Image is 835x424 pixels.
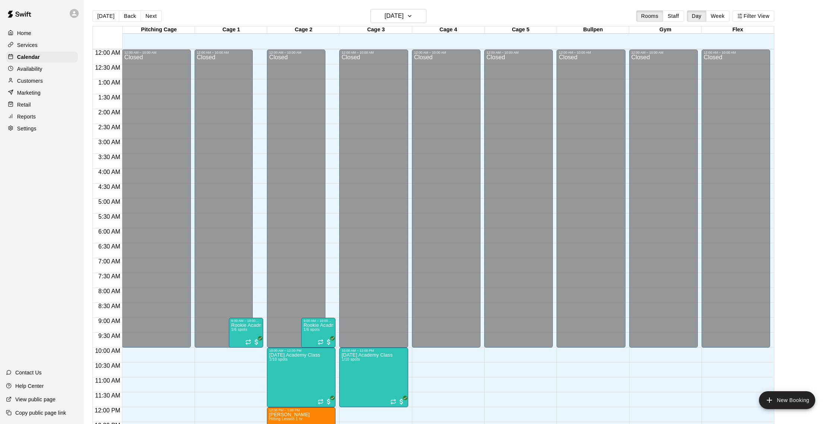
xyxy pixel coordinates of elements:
[412,26,485,34] div: Cage 4
[6,87,78,98] div: Marketing
[559,54,623,350] div: Closed
[390,399,396,405] span: Recurring event
[93,64,122,71] span: 12:30 AM
[17,77,43,85] p: Customers
[303,319,333,323] div: 9:00 AM – 10:00 AM
[485,26,557,34] div: Cage 5
[124,54,188,350] div: Closed
[398,398,405,405] span: All customers have paid
[269,54,323,350] div: Closed
[97,243,122,250] span: 6:30 AM
[17,125,37,132] p: Settings
[253,338,260,346] span: All customers have paid
[97,139,122,145] span: 3:00 AM
[6,111,78,122] a: Reports
[486,54,551,350] div: Closed
[636,10,663,22] button: Rooms
[15,396,56,403] p: View public page
[229,318,263,348] div: 9:00 AM – 10:00 AM: Rookie Acadmey
[267,50,325,348] div: 12:00 AM – 10:00 AM: Closed
[631,51,696,54] div: 12:00 AM – 10:00 AM
[301,318,335,348] div: 9:00 AM – 10:00 AM: Rookie Acadmey
[629,50,698,348] div: 12:00 AM – 10:00 AM: Closed
[97,94,122,101] span: 1:30 AM
[303,328,320,332] span: 1/6 spots filled
[119,10,141,22] button: Back
[557,26,629,34] div: Bullpen
[557,50,625,348] div: 12:00 AM – 10:00 AM: Closed
[486,51,551,54] div: 12:00 AM – 10:00 AM
[93,377,122,384] span: 11:00 AM
[97,303,122,309] span: 8:30 AM
[663,10,684,22] button: Staff
[325,338,333,346] span: All customers have paid
[6,28,78,39] a: Home
[93,50,122,56] span: 12:00 AM
[124,51,188,54] div: 12:00 AM – 10:00 AM
[6,63,78,75] div: Availability
[687,10,706,22] button: Day
[93,348,122,354] span: 10:00 AM
[631,54,696,350] div: Closed
[97,228,122,235] span: 6:00 AM
[141,10,161,22] button: Next
[197,54,251,350] div: Closed
[17,65,42,73] p: Availability
[245,339,251,345] span: Recurring event
[414,51,478,54] div: 12:00 AM – 10:00 AM
[6,99,78,110] a: Retail
[269,417,303,421] span: Hitting Lesson 1 hr
[702,26,774,34] div: Flex
[97,288,122,294] span: 8:00 AM
[97,273,122,279] span: 7:30 AM
[123,26,195,34] div: Pitching Cage
[93,363,122,369] span: 10:30 AM
[269,357,287,361] span: 1/10 spots filled
[267,348,335,407] div: 10:00 AM – 12:00 PM: Sunday Academy Class
[97,333,122,339] span: 9:30 AM
[93,407,122,414] span: 12:00 PM
[93,392,122,399] span: 11:30 AM
[17,113,36,120] p: Reports
[97,318,122,324] span: 9:00 AM
[484,50,553,348] div: 12:00 AM – 10:00 AM: Closed
[6,39,78,51] a: Services
[759,391,815,409] button: add
[97,124,122,130] span: 2:30 AM
[341,357,360,361] span: 1/10 spots filled
[195,50,253,348] div: 12:00 AM – 10:00 AM: Closed
[231,328,248,332] span: 1/6 spots filled
[97,154,122,160] span: 3:30 AM
[269,408,333,412] div: 12:00 PM – 1:00 PM
[339,50,408,348] div: 12:00 AM – 10:00 AM: Closed
[702,50,770,348] div: 12:00 AM – 10:00 AM: Closed
[318,399,324,405] span: Recurring event
[92,10,119,22] button: [DATE]
[17,41,38,49] p: Services
[325,398,333,405] span: All customers have paid
[97,258,122,265] span: 7:00 AM
[15,409,66,417] p: Copy public page link
[231,319,261,323] div: 9:00 AM – 10:00 AM
[17,29,31,37] p: Home
[6,123,78,134] a: Settings
[97,169,122,175] span: 4:00 AM
[15,382,44,390] p: Help Center
[412,50,480,348] div: 12:00 AM – 10:00 AM: Closed
[122,50,190,348] div: 12:00 AM – 10:00 AM: Closed
[97,213,122,220] span: 5:30 AM
[6,51,78,63] a: Calendar
[340,26,412,34] div: Cage 3
[17,101,31,108] p: Retail
[385,11,404,21] h6: [DATE]
[414,54,478,350] div: Closed
[341,54,406,350] div: Closed
[15,369,42,376] p: Contact Us
[195,26,267,34] div: Cage 1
